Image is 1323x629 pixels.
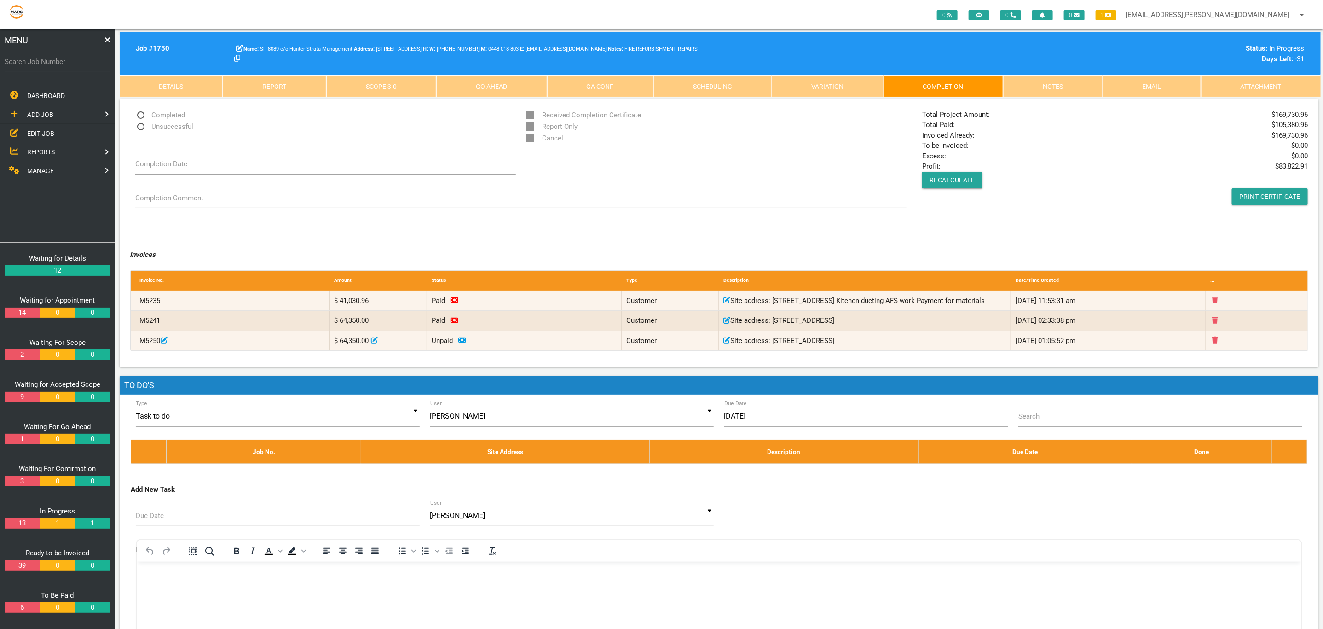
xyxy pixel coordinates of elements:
[330,271,427,291] div: Amount
[41,591,74,600] a: To Be Paid
[1096,10,1116,20] span: 1
[245,545,260,558] button: Italic
[27,129,54,137] span: EDIT JOB
[136,545,171,555] label: Description
[75,476,110,487] a: 0
[436,75,547,97] a: Go Ahead
[27,148,55,156] span: REPORTS
[131,485,175,494] b: Add New Task
[40,308,75,318] a: 0
[27,167,54,175] span: MANAGE
[1020,43,1305,64] div: In Progress -31
[429,46,435,52] b: W:
[772,75,883,97] a: Variation
[458,337,466,345] a: Click to pay invoice
[649,440,918,463] th: Description
[394,545,417,558] div: Bullet list
[75,602,110,613] a: 0
[1000,10,1021,20] span: 0
[451,297,458,305] a: Click to remove payment
[326,75,436,97] a: Scope 3-0
[1003,75,1103,97] a: Notes
[526,110,641,121] span: Received Completion Certificate
[354,46,375,52] b: Address:
[130,250,156,259] i: Invoices
[430,399,442,408] label: User
[423,46,429,52] span: Home Phone
[75,434,110,444] a: 0
[724,399,747,408] label: Due Date
[40,349,75,360] a: 0
[5,392,40,402] a: 9
[24,423,91,431] a: Waiting For Go Ahead
[481,46,519,52] span: Aqua therm pipes/fire repairs
[5,560,40,571] a: 39
[243,46,259,52] b: Name:
[1291,140,1308,151] span: $ 0.00
[481,46,487,52] b: M:
[1246,44,1268,52] b: Status:
[40,602,75,613] a: 0
[15,380,100,389] a: Waiting for Accepted Scope
[622,291,719,311] div: Customer
[719,331,1011,351] div: Site address: [STREET_ADDRESS]
[526,133,563,144] span: Cancel
[457,545,473,558] button: Increase indent
[40,476,75,487] a: 0
[135,291,330,311] div: M5235
[40,392,75,402] a: 0
[526,121,578,133] span: Report Only
[354,46,422,52] span: [STREET_ADDRESS]
[40,518,75,529] a: 1
[485,545,500,558] button: Clear formatting
[719,271,1011,291] div: Description
[29,338,86,347] a: Waiting For Scope
[1262,55,1294,63] b: Days Left:
[1103,75,1201,97] a: Email
[1064,10,1085,20] span: 0
[520,46,607,52] span: [EMAIL_ADDRESS][DOMAIN_NAME]
[5,476,40,487] a: 3
[5,34,28,47] span: MENU
[75,518,110,529] a: 1
[75,308,110,318] a: 0
[432,316,445,325] span: Invoice paid on 01/07/2025
[261,545,284,558] div: Text color Black
[5,308,40,318] a: 14
[5,602,40,613] a: 6
[520,46,524,52] b: E:
[1206,271,1303,291] div: ...
[423,46,428,52] b: H:
[136,399,147,408] label: Type
[330,311,427,331] div: $ 64,350.00
[451,316,458,325] a: Click to remove payment
[1011,331,1206,351] div: [DATE] 01:05:52 pm
[136,511,164,521] label: Due Date
[26,549,89,557] a: Ready to be Invoiced
[608,46,698,52] span: FIRE REFURBISHMENT REPAIRS
[919,440,1132,463] th: Due Date
[418,545,441,558] div: Numbered list
[351,545,367,558] button: Align right
[136,44,169,52] b: Job # 1750
[922,172,982,188] button: Recalculate
[429,46,480,52] span: [PHONE_NUMBER]
[120,376,1318,395] h1: To Do's
[430,499,442,507] label: User
[75,392,110,402] a: 0
[427,271,622,291] div: Status
[622,271,719,291] div: Type
[884,75,1003,97] a: Completion
[1201,75,1321,97] a: Attachment
[135,121,193,133] span: Unsuccessful
[202,545,217,558] button: Find and replace
[75,349,110,360] a: 0
[243,46,352,52] span: SP 8089 c/o Hunter Strata Management
[622,331,719,351] div: Customer
[135,110,185,121] span: Completed
[135,271,330,291] div: Invoice No.
[547,75,653,97] a: GA Conf
[5,518,40,529] a: 13
[330,291,427,311] div: $ 41,030.96
[167,440,361,463] th: Job No.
